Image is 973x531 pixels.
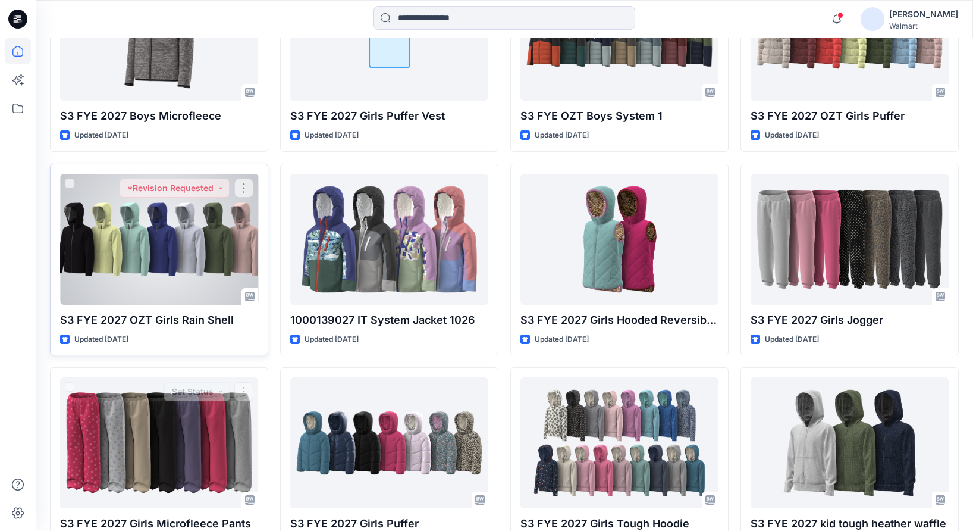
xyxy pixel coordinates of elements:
p: S3 FYE OZT Boys System 1 [520,108,718,124]
p: Updated [DATE] [535,129,589,142]
div: Walmart [889,21,958,30]
p: S3 FYE 2027 OZT Girls Puffer [751,108,949,124]
p: S3 FYE 2027 Girls Jogger [751,312,949,329]
p: S3 FYE 2027 Girls Puffer Vest [290,108,488,124]
p: Updated [DATE] [765,129,819,142]
p: 1000139027 IT System Jacket 1026 [290,312,488,329]
p: Updated [DATE] [74,333,128,346]
a: S3 FYE 2027 Girls Jogger [751,174,949,305]
p: S3 FYE 2027 OZT Girls Rain Shell [60,312,258,329]
p: Updated [DATE] [305,129,359,142]
img: avatar [861,7,884,31]
a: S3 FYE 2027 kid tough heather waffle [751,377,949,508]
p: Updated [DATE] [74,129,128,142]
p: Updated [DATE] [765,333,819,346]
p: Updated [DATE] [535,333,589,346]
a: S3 FYE 2027 OZT Girls Rain Shell [60,174,258,305]
p: Updated [DATE] [305,333,359,346]
div: [PERSON_NAME] [889,7,958,21]
a: S3 FYE 2027 Girls Tough Hoodie [520,377,718,508]
a: 1000139027 IT System Jacket 1026 [290,174,488,305]
a: S3 FYE 2027 Girls Hooded Reversible Vest [520,174,718,305]
p: S3 FYE 2027 Girls Hooded Reversible Vest [520,312,718,329]
a: S3 FYE 2027 Girls Microfleece Pants [60,377,258,508]
a: S3 FYE 2027 Girls Puffer [290,377,488,508]
p: S3 FYE 2027 Boys Microfleece [60,108,258,124]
